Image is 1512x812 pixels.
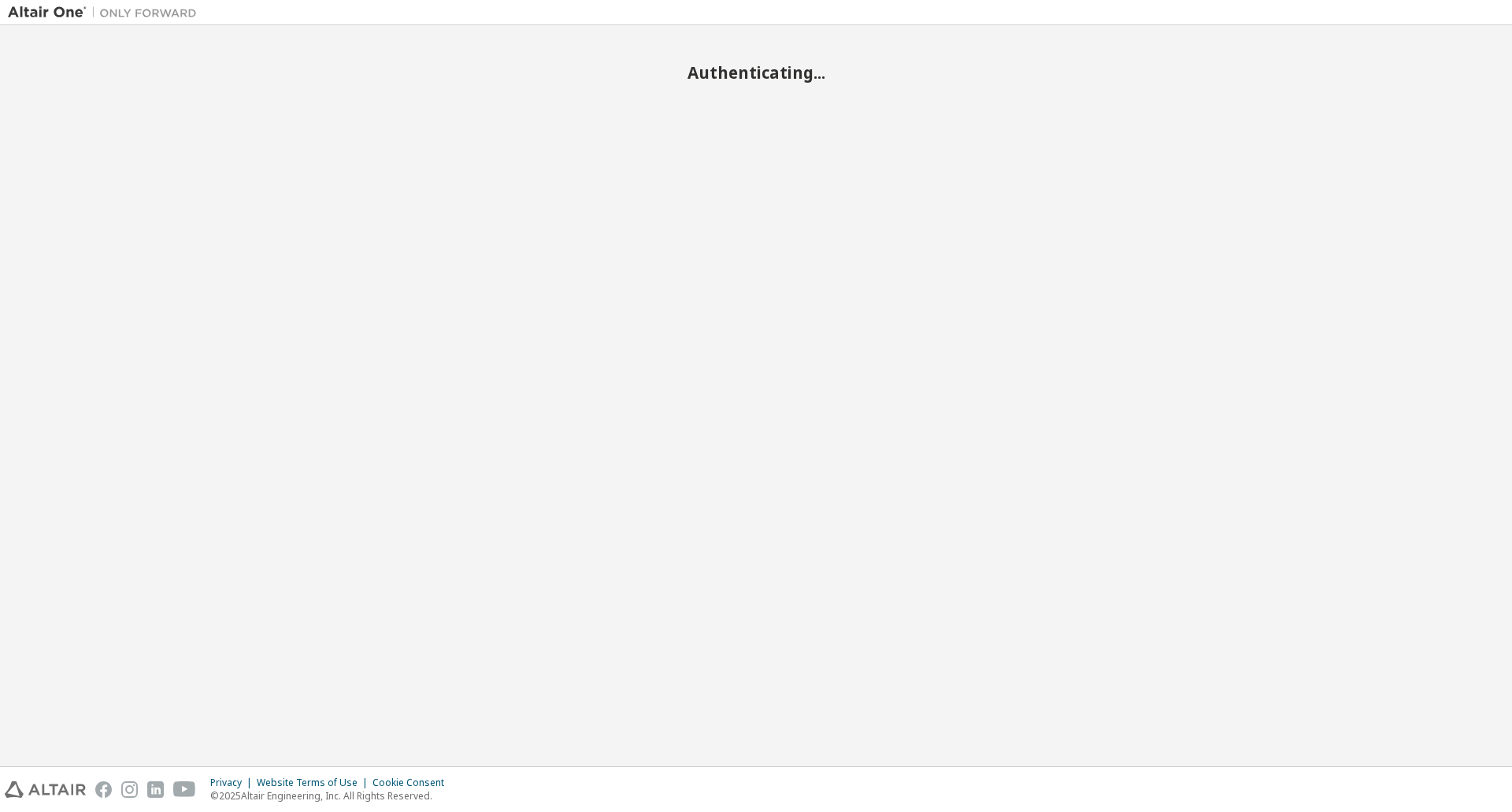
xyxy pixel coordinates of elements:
img: instagram.svg [121,781,138,798]
h2: Authenticating... [8,62,1504,83]
img: linkedin.svg [147,781,164,798]
img: altair_logo.svg [5,781,86,798]
div: Website Terms of Use [257,777,372,789]
div: Cookie Consent [372,777,454,789]
img: facebook.svg [95,781,112,798]
p: © 2025 Altair Engineering, Inc. All Rights Reserved. [210,789,454,803]
img: youtube.svg [173,781,196,798]
img: Altair One [8,5,205,20]
div: Privacy [210,777,257,789]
